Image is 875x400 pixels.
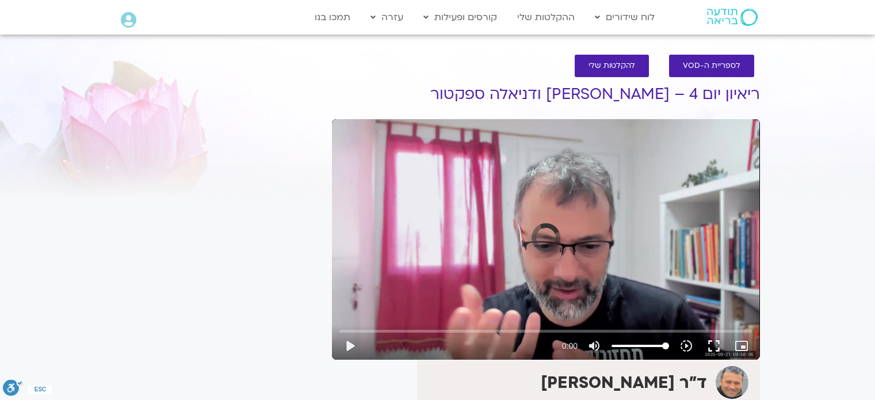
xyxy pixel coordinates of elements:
a: להקלטות שלי [575,55,649,77]
a: קורסים ופעילות [418,6,503,28]
img: ד"ר אסף סטי אל בר [716,366,748,399]
span: לספריית ה-VOD [683,62,740,70]
a: לספריית ה-VOD [669,55,754,77]
span: להקלטות שלי [589,62,635,70]
img: תודעה בריאה [707,9,758,26]
a: עזרה [365,6,409,28]
a: לוח שידורים [589,6,660,28]
a: ההקלטות שלי [511,6,580,28]
h1: ריאיון יום 4 – [PERSON_NAME] ודניאלה ספקטור [332,86,760,103]
strong: ד"ר [PERSON_NAME] [541,372,707,394]
a: תמכו בנו [309,6,356,28]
